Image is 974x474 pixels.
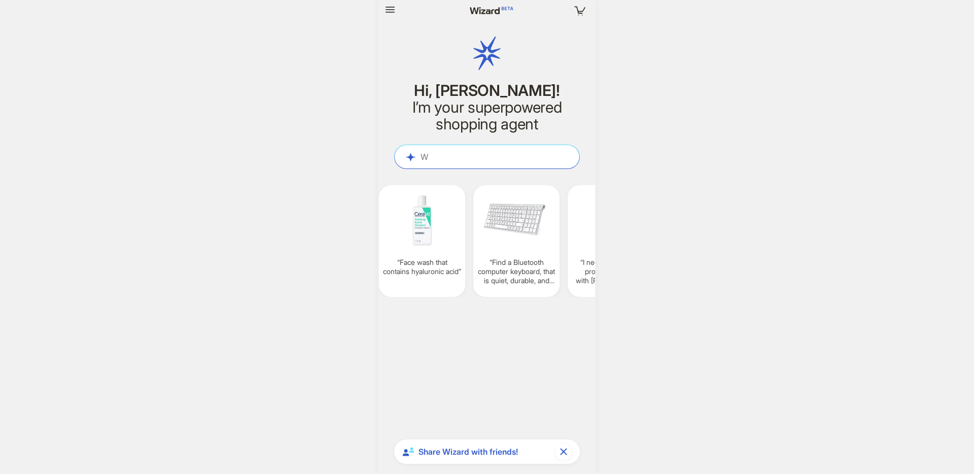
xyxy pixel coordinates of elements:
q: Find a Bluetooth computer keyboard, that is quiet, durable, and has long battery life [477,258,555,286]
span: Share Wizard with friends! [419,447,551,457]
img: I%20need%20help%20finding%20products%20to%20help%20with%20beard%20management-3f522821.png [572,191,650,250]
h2: I’m your superpowered shopping agent [394,99,580,132]
q: I need help finding products to help with [PERSON_NAME] management [572,258,650,286]
div: I need help finding products to help with [PERSON_NAME] management [568,185,654,297]
img: Face%20wash%20that%20contains%20hyaluronic%20acid-6f0c777e.png [383,191,461,250]
q: Face wash that contains hyaluronic acid [383,258,461,276]
img: Find%20a%20Bluetooth%20computer%20keyboard_%20that%20is%20quiet_%20durable_%20and%20has%20long%20... [477,191,555,250]
div: Face wash that contains hyaluronic acid [379,185,465,297]
h1: Hi, [PERSON_NAME]! [394,82,580,99]
div: Find a Bluetooth computer keyboard, that is quiet, durable, and has long battery life [473,185,560,297]
div: Share Wizard with friends! [394,439,580,464]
